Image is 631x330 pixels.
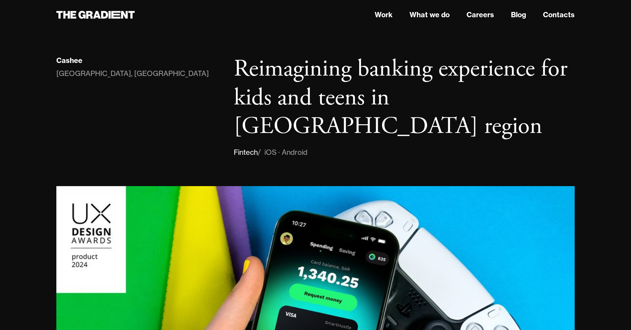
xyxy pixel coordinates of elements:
[258,147,307,158] div: / iOS · Android
[511,9,526,20] a: Blog
[56,68,209,79] div: [GEOGRAPHIC_DATA], [GEOGRAPHIC_DATA]
[56,56,82,65] div: Cashee
[234,55,575,141] h1: Reimagining banking experience for kids and teens in [GEOGRAPHIC_DATA] region
[410,9,450,20] a: What we do
[543,9,575,20] a: Contacts
[467,9,494,20] a: Careers
[234,147,258,158] div: Fintech
[375,9,393,20] a: Work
